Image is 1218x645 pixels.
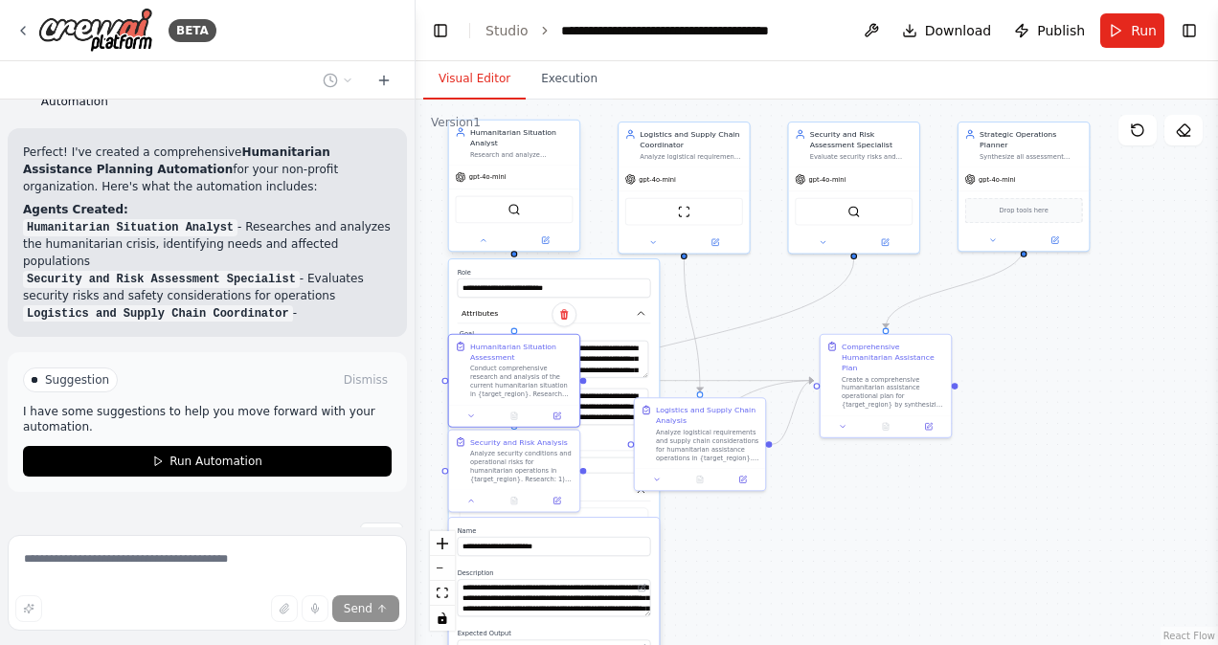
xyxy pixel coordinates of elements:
div: Research and analyze humanitarian crises in {target_region}, identifying critical needs, affected... [470,150,574,159]
div: Analyze security conditions and operational risks for humanitarian operations in {target_region}.... [470,450,574,483]
span: Publish [1037,21,1085,40]
div: Humanitarian Situation AssessmentConduct comprehensive research and analysis of the current human... [448,334,581,428]
div: Humanitarian Situation AnalystResearch and analyze humanitarian crises in {target_region}, identi... [448,122,581,255]
button: Open in side panel [515,234,575,246]
code: Humanitarian Situation Analyst [23,219,237,236]
button: Open in side panel [911,420,947,433]
button: No output available [491,495,536,507]
button: No output available [678,473,723,485]
span: Drop tools here [999,206,1048,216]
div: Security and Risk Analysis [470,436,568,447]
code: Logistics and Supply Chain Coordinator [23,305,293,322]
p: Perfect! I've created a comprehensive for your non-profit organization. Here's what the automatio... [23,144,392,195]
button: Tools [458,481,651,501]
button: Delete node [552,302,576,327]
label: Description [458,568,651,577]
nav: breadcrumb [485,21,777,40]
span: gpt-4o-mini [809,175,846,184]
button: Configure tool [603,515,622,534]
div: React Flow controls [430,531,455,631]
a: Studio [485,23,529,38]
button: Attributes [458,304,651,324]
span: Download [925,21,992,40]
button: zoom in [430,531,455,556]
span: Run [1131,21,1157,40]
button: Open in side panel [539,410,575,422]
button: zoom out [430,556,455,581]
button: toggle interactivity [430,606,455,631]
button: Download [894,13,1000,48]
div: Analyze logistical requirements and supply chain considerations for humanitarian assistance opera... [656,428,759,461]
div: Logistics and Supply Chain Analysis [656,405,759,426]
g: Edge from ea279080-bac0-4d18-965f-5c4a13ea6c12 to 2415e57a-842f-46fd-8617-e5c48be1197c [880,247,1028,328]
span: Send [344,601,372,616]
div: Logistics and Supply Chain Coordinator [640,129,743,150]
div: Comprehensive Humanitarian Assistance Plan [842,341,945,372]
div: Synthesize all assessment findings to create a comprehensive humanitarian assistance operational ... [980,152,1083,161]
div: Analyze logistical requirements for humanitarian assistance operations in {target_region}, includ... [640,152,743,161]
label: Goal [460,330,648,339]
code: Security and Risk Assessment Specialist [23,271,300,288]
div: Security and Risk AnalysisAnalyze security conditions and operational risks for humanitarian oper... [448,429,581,512]
div: Conduct comprehensive research and analysis of the current humanitarian situation in {target_regi... [470,365,574,398]
span: Run Automation [169,454,262,469]
g: Edge from 05c88362-e45e-4800-9a57-e9dce3951915 to 2415e57a-842f-46fd-8617-e5c48be1197c [772,375,813,450]
button: Execution [526,59,613,100]
span: Suggestion [45,372,109,388]
button: Open in side panel [539,495,575,507]
div: Create a comprehensive humanitarian assistance operational plan for {target_region} by synthesizi... [842,375,945,409]
button: Open in side panel [855,236,915,249]
g: Edge from 66f6b1be-8d1e-4087-9575-ebfa5ca8b716 to 05c88362-e45e-4800-9a57-e9dce3951915 [679,259,706,391]
button: Visual Editor [423,59,526,100]
button: No output available [491,410,536,422]
button: Switch to previous chat [315,69,361,92]
button: No output available [864,420,909,433]
strong: Agents Created: [23,203,128,216]
li: - Researches and analyzes the humanitarian crisis, identifying needs and affected populations [23,218,392,270]
div: Logistics and Supply Chain CoordinatorAnalyze logistical requirements for humanitarian assistance... [618,122,751,255]
span: gpt-4o-mini [469,173,507,182]
p: I have some suggestions to help you move forward with your automation. [23,404,392,434]
button: Run [1100,13,1164,48]
button: Publish [1006,13,1093,48]
button: Dismiss [340,370,392,389]
div: Comprehensive Humanitarian Assistance PlanCreate a comprehensive humanitarian assistance operatio... [820,334,953,438]
button: Open in editor [636,582,648,594]
label: Name [458,526,651,535]
div: Strategic Operations PlannerSynthesize all assessment findings to create a comprehensive humanita... [958,122,1091,252]
label: Role [458,268,651,277]
div: Humanitarian Situation Analyst [470,126,574,147]
button: Show right sidebar [1176,17,1203,44]
a: React Flow attribution [1163,631,1215,641]
g: Edge from f2db4e31-e309-4f92-b489-280f9f1fa67b to 2f420ac1-e0f9-41f1-abca-d17c03c5b918 [508,259,859,424]
div: Strategic Operations Planner [980,129,1083,150]
div: Humanitarian Situation Assessment [470,341,574,362]
g: Edge from 7a71a502-350c-4505-8b28-9b18e0c4888f to 2415e57a-842f-46fd-8617-e5c48be1197c [586,375,813,386]
div: BETA [169,19,216,42]
label: Backstory [460,377,648,386]
button: Open in side panel [725,473,761,485]
button: Click to speak your automation idea [302,595,328,622]
button: Start a new chat [369,69,399,92]
div: Evaluate security risks and safety considerations for humanitarian operations in {target_region},... [810,152,913,161]
span: Attributes [462,308,498,319]
div: Logistics and Supply Chain AnalysisAnalyze logistical requirements and supply chain consideration... [634,397,767,491]
button: Hide left sidebar [427,17,454,44]
label: Expected Output [458,629,651,637]
span: gpt-4o-mini [639,175,676,184]
button: Open in side panel [1025,234,1085,246]
button: Run Automation [23,446,392,477]
button: Send [332,595,399,622]
div: Security and Risk Assessment Specialist [810,129,913,150]
li: - Evaluates security risks and safety considerations for operations [23,270,392,304]
span: gpt-4o-mini [979,175,1016,184]
button: Open in side panel [685,236,745,249]
button: fit view [430,581,455,606]
div: Version 1 [431,115,481,130]
button: Upload files [271,595,298,622]
img: SerperDevTool [847,206,860,218]
button: Delete tool [622,515,642,534]
li: - [23,304,392,322]
div: Search the internet with Serper [487,515,604,525]
img: ScrapeWebsiteTool [678,206,690,218]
